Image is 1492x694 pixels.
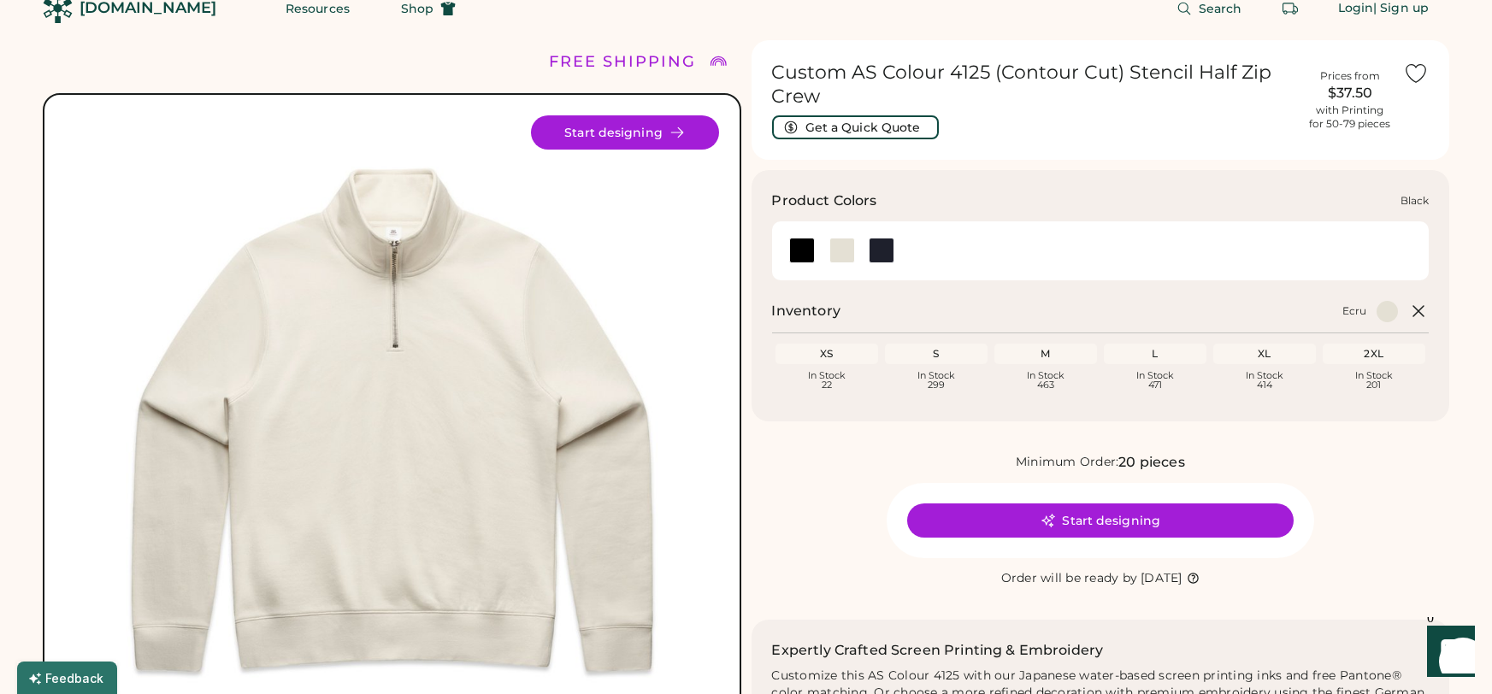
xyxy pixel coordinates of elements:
div: with Printing for 50-79 pieces [1310,103,1391,131]
div: Prices from [1320,69,1380,83]
div: M [998,347,1094,361]
div: 20 pieces [1118,452,1184,473]
div: FREE SHIPPING [549,50,696,74]
div: In Stock 463 [998,371,1094,390]
div: $37.50 [1307,83,1393,103]
span: Shop [401,3,433,15]
div: Ecru [1342,304,1366,318]
div: LOWER 48 STATES [740,50,913,74]
h3: Product Colors [772,191,877,211]
div: In Stock 471 [1107,371,1203,390]
div: 2XL [1326,347,1422,361]
div: Black [1401,194,1429,208]
h2: Inventory [772,301,840,321]
h1: Custom AS Colour 4125 (Contour Cut) Stencil Half Zip Crew [772,61,1298,109]
h2: Expertly Crafted Screen Printing & Embroidery [772,640,1104,661]
div: S [888,347,984,361]
span: Search [1199,3,1242,15]
div: Order will be ready by [1001,570,1138,587]
button: Start designing [907,503,1294,538]
div: In Stock 414 [1217,371,1312,390]
div: In Stock 22 [779,371,875,390]
div: XS [779,347,875,361]
div: In Stock 201 [1326,371,1422,390]
iframe: Front Chat [1411,617,1484,691]
button: Start designing [531,115,719,150]
div: In Stock 299 [888,371,984,390]
div: L [1107,347,1203,361]
div: Minimum Order: [1016,454,1119,471]
button: Get a Quick Quote [772,115,939,139]
div: [DATE] [1141,570,1182,587]
div: XL [1217,347,1312,361]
